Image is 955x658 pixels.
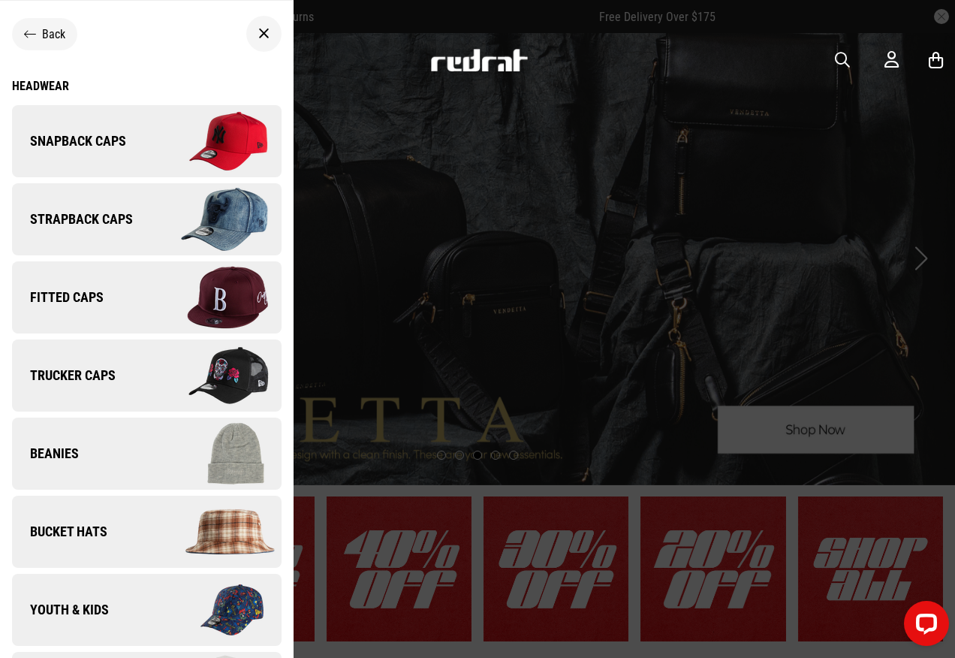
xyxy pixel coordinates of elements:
span: Back [42,27,65,41]
img: Company [146,338,281,413]
img: Company [146,572,281,647]
img: Company [146,416,281,491]
a: Headwear [12,79,282,93]
a: Snapback Caps Company [12,105,282,177]
span: Beanies [12,445,79,463]
span: Strapback Caps [12,210,133,228]
img: Company [146,182,281,257]
span: Snapback Caps [12,132,126,150]
span: Youth & Kids [12,601,109,619]
span: Trucker Caps [12,367,116,385]
span: Bucket Hats [12,523,107,541]
a: Bucket Hats Company [12,496,282,568]
img: Company [146,104,281,179]
a: Beanies Company [12,418,282,490]
img: Company [146,260,281,335]
span: Fitted Caps [12,288,104,306]
a: Fitted Caps Company [12,261,282,334]
iframe: LiveChat chat widget [892,595,955,658]
a: Youth & Kids Company [12,574,282,646]
a: Strapback Caps Company [12,183,282,255]
a: Trucker Caps Company [12,340,282,412]
img: Redrat logo [429,49,529,71]
img: Company [146,494,281,569]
